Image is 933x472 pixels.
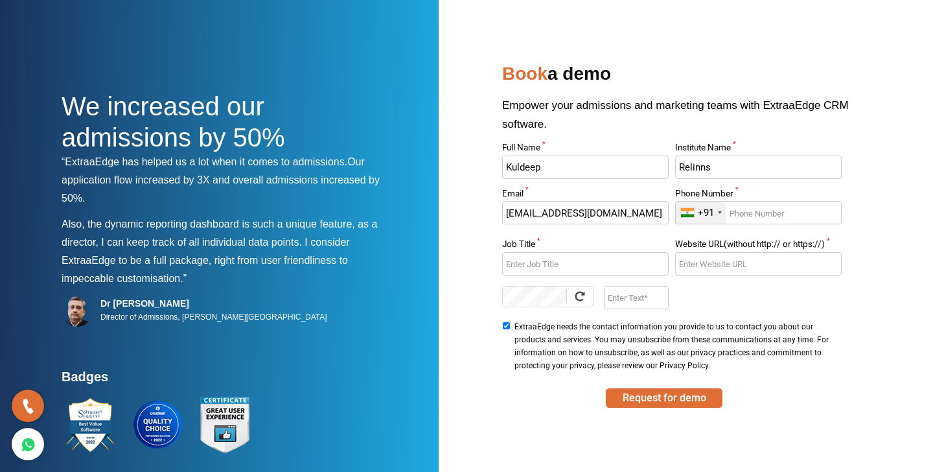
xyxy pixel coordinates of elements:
input: Enter Text [604,286,668,309]
label: Phone Number [675,189,841,202]
input: Enter Email [502,201,668,224]
div: India (भारत): +91 [676,202,726,224]
input: ExtraaEdge needs the contact information you provide to us to contact you about our products and ... [502,322,511,329]
span: “ExtraaEdge has helped us a lot when it comes to admissions. [62,156,347,167]
label: Institute Name [675,143,841,156]
label: Website URL(without http:// or https://) [675,240,841,252]
h4: Badges [62,369,392,392]
span: We increased our admissions by 50% [62,92,285,152]
label: Full Name [502,143,668,156]
input: Enter Website URL [675,252,841,276]
span: Also, the dynamic reporting dashboard is such a unique feature, as a director, I can keep track o... [62,218,377,248]
h2: a demo [502,58,871,96]
label: Job Title [502,240,668,252]
p: Empower your admissions and marketing teams with ExtraaEdge CRM software. [502,96,871,143]
h5: Dr [PERSON_NAME] [100,298,327,309]
div: +91 [698,207,714,219]
span: Book [502,64,547,84]
button: SUBMIT [606,388,722,408]
span: Our application flow increased by 3X and overall admissions increased by 50%. [62,156,380,204]
input: Enter Phone Number [675,201,841,224]
input: Enter Institute Name [675,156,841,179]
label: Email [502,189,668,202]
input: Enter Job Title [502,252,668,276]
span: I consider ExtraaEdge to be a full package, right from user friendliness to impeccable customisat... [62,237,350,284]
p: Director of Admissions, [PERSON_NAME][GEOGRAPHIC_DATA] [100,309,327,325]
input: Enter Full Name [502,156,668,179]
span: ExtraaEdge needs the contact information you provide to us to contact you about our products and ... [514,320,837,372]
